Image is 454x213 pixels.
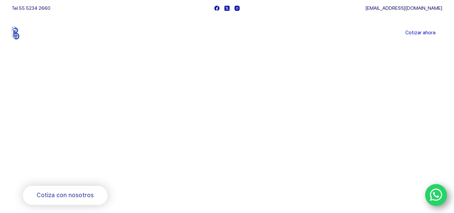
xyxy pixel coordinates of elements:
a: X (Twitter) [224,6,230,11]
a: WhatsApp [425,184,447,206]
span: Bienvenido a Balerytodo® [23,100,109,109]
span: Cotiza con nosotros [37,190,94,200]
a: Facebook [214,6,219,11]
a: Cotiza con nosotros [23,186,108,205]
a: 55 5234 2660 [19,5,50,11]
span: Rodamientos y refacciones industriales [23,168,156,177]
img: Balerytodo [12,27,54,39]
nav: Menu Principal [148,16,306,50]
a: [EMAIL_ADDRESS][DOMAIN_NAME] [365,5,442,11]
a: Cotizar ahora [399,26,442,40]
span: Tel. [12,5,50,11]
span: Somos los doctores de la industria [23,115,216,161]
a: Instagram [235,6,240,11]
